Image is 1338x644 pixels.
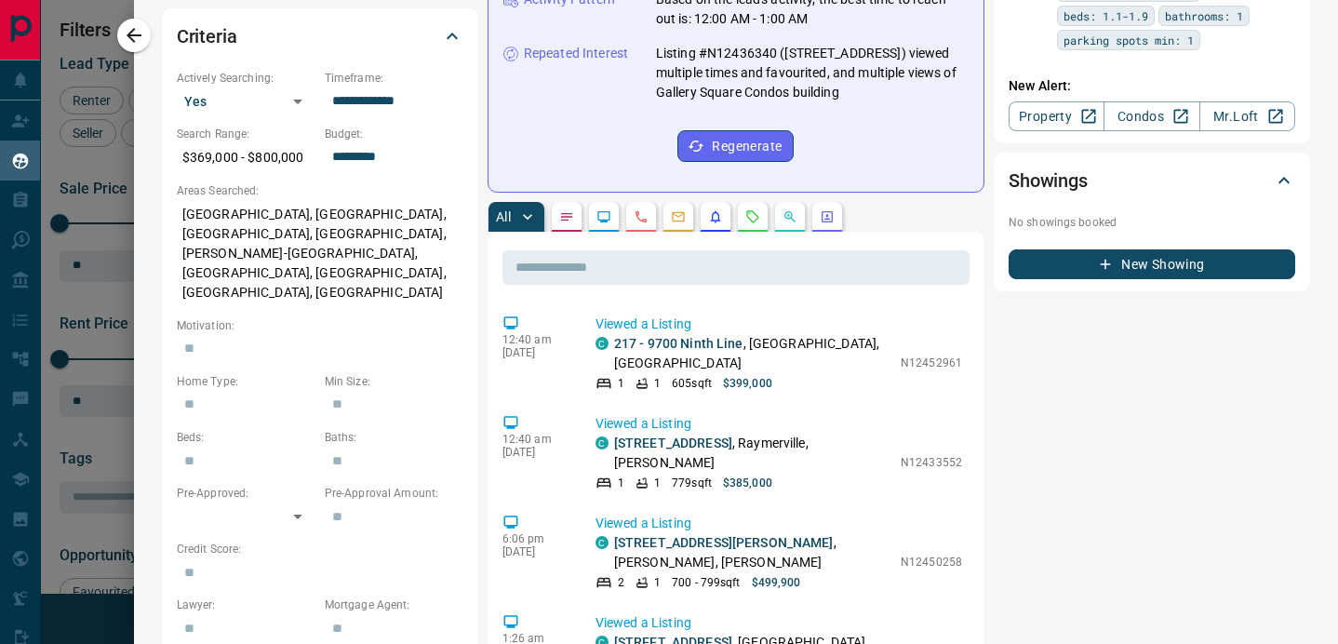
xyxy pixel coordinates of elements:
div: condos.ca [595,536,609,549]
p: Baths: [325,429,463,446]
p: Timeframe: [325,70,463,87]
p: , Raymerville, [PERSON_NAME] [614,434,891,473]
p: N12433552 [901,454,962,471]
a: [STREET_ADDRESS][PERSON_NAME] [614,535,834,550]
p: $369,000 - $800,000 [177,142,315,173]
p: , [PERSON_NAME], [PERSON_NAME] [614,533,891,572]
button: New Showing [1009,249,1295,279]
p: New Alert: [1009,76,1295,96]
p: Home Type: [177,373,315,390]
p: Viewed a Listing [595,315,962,334]
p: , [GEOGRAPHIC_DATA], [GEOGRAPHIC_DATA] [614,334,891,373]
svg: Agent Actions [820,209,835,224]
svg: Lead Browsing Activity [596,209,611,224]
svg: Calls [634,209,649,224]
p: [GEOGRAPHIC_DATA], [GEOGRAPHIC_DATA], [GEOGRAPHIC_DATA], [GEOGRAPHIC_DATA], [PERSON_NAME]-[GEOGRA... [177,199,463,308]
p: Credit Score: [177,541,463,557]
span: beds: 1.1-1.9 [1064,7,1148,25]
p: 1 [654,574,661,591]
p: Budget: [325,126,463,142]
a: Mr.Loft [1199,101,1295,131]
a: Condos [1104,101,1199,131]
p: [DATE] [502,346,568,359]
span: parking spots min: 1 [1064,31,1194,49]
p: Viewed a Listing [595,414,962,434]
p: N12452961 [901,355,962,371]
p: 779 sqft [672,475,712,491]
p: No showings booked [1009,214,1295,231]
p: All [496,210,511,223]
p: 1 [618,375,624,392]
a: [STREET_ADDRESS] [614,436,732,450]
svg: Listing Alerts [708,209,723,224]
svg: Requests [745,209,760,224]
p: 1 [654,375,661,392]
button: Regenerate [677,130,794,162]
svg: Emails [671,209,686,224]
p: Search Range: [177,126,315,142]
p: Actively Searching: [177,70,315,87]
p: 2 [618,574,624,591]
div: Showings [1009,158,1295,203]
p: Lawyer: [177,597,315,613]
p: 1 [618,475,624,491]
p: Areas Searched: [177,182,463,199]
p: Mortgage Agent: [325,597,463,613]
h2: Showings [1009,166,1088,195]
div: Yes [177,87,315,116]
p: $385,000 [723,475,772,491]
svg: Notes [559,209,574,224]
p: 12:40 am [502,333,568,346]
a: Property [1009,101,1104,131]
p: [DATE] [502,545,568,558]
a: 217 - 9700 Ninth Line [614,336,743,351]
p: $399,000 [723,375,772,392]
p: Viewed a Listing [595,514,962,533]
p: Min Size: [325,373,463,390]
p: Listing #N12436340 ([STREET_ADDRESS]) viewed multiple times and favourited, and multiple views of... [656,44,969,102]
h2: Criteria [177,21,237,51]
p: N12450258 [901,554,962,570]
p: Repeated Interest [524,44,628,63]
p: 700 - 799 sqft [672,574,740,591]
p: 12:40 am [502,433,568,446]
p: Beds: [177,429,315,446]
p: Viewed a Listing [595,613,962,633]
p: [DATE] [502,446,568,459]
div: condos.ca [595,337,609,350]
div: condos.ca [595,436,609,449]
p: 1 [654,475,661,491]
svg: Opportunities [783,209,797,224]
p: Motivation: [177,317,463,334]
p: 605 sqft [672,375,712,392]
p: Pre-Approval Amount: [325,485,463,502]
p: $499,900 [752,574,801,591]
div: Criteria [177,14,463,59]
p: Pre-Approved: [177,485,315,502]
span: bathrooms: 1 [1165,7,1243,25]
p: 6:06 pm [502,532,568,545]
